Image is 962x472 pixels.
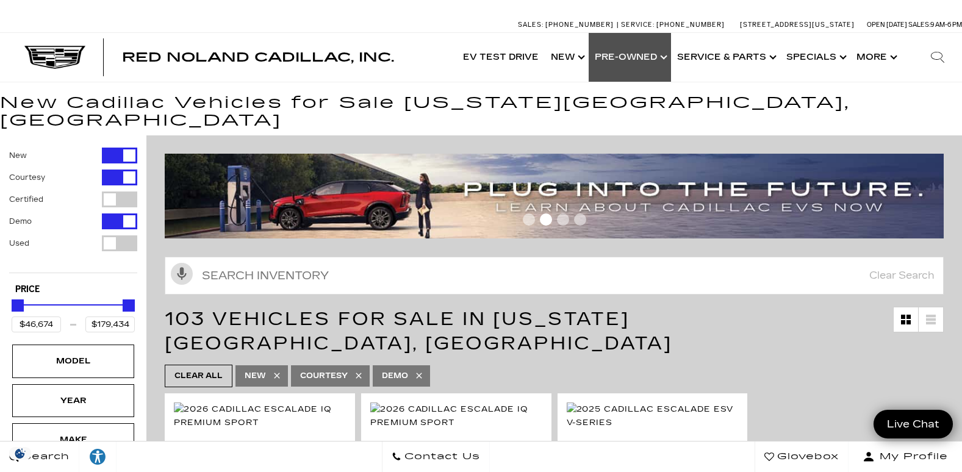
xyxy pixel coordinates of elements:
[43,354,104,368] div: Model
[545,21,614,29] span: [PHONE_NUMBER]
[12,345,134,377] div: ModelModel
[930,21,962,29] span: 9 AM-6 PM
[122,50,394,65] span: Red Noland Cadillac, Inc.
[382,368,408,384] span: Demo
[171,263,193,285] svg: Click to toggle on voice search
[850,33,901,82] button: More
[875,448,948,465] span: My Profile
[12,316,61,332] input: Minimum
[740,21,855,29] a: [STREET_ADDRESS][US_STATE]
[849,442,962,472] button: Open user profile menu
[9,149,27,162] label: New
[874,410,953,438] a: Live Chat
[881,417,946,431] span: Live Chat
[401,448,480,465] span: Contact Us
[6,447,34,460] img: Opt-Out Icon
[540,213,552,226] span: Go to slide 2
[174,368,223,384] span: Clear All
[567,402,739,429] img: 2025 Cadillac Escalade ESV V-Series
[9,171,45,184] label: Courtesy
[867,21,907,29] span: Open [DATE]
[9,148,137,273] div: Filter by Vehicle Type
[12,299,24,312] div: Minimum Price
[621,21,655,29] span: Service:
[12,384,134,417] div: YearYear
[518,21,544,29] span: Sales:
[523,213,535,226] span: Go to slide 1
[894,307,918,332] a: Grid View
[123,299,135,312] div: Maximum Price
[6,447,34,460] section: Click to Open Cookie Consent Modal
[755,442,849,472] a: Glovebox
[9,193,43,206] label: Certified
[165,308,672,354] span: 103 Vehicles for Sale in [US_STATE][GEOGRAPHIC_DATA], [GEOGRAPHIC_DATA]
[79,448,116,466] div: Explore your accessibility options
[617,21,728,28] a: Service: [PHONE_NUMBER]
[9,215,32,227] label: Demo
[457,33,545,82] a: EV Test Drive
[24,46,85,69] img: Cadillac Dark Logo with Cadillac White Text
[370,402,542,429] img: 2026 Cadillac ESCALADE IQ Premium Sport
[908,21,930,29] span: Sales:
[245,368,266,384] span: New
[12,295,135,332] div: Price
[174,402,346,429] img: 2026 Cadillac ESCALADE IQ Premium Sport
[43,433,104,446] div: Make
[9,237,29,249] label: Used
[43,394,104,407] div: Year
[545,33,589,82] a: New
[122,51,394,63] a: Red Noland Cadillac, Inc.
[557,213,569,226] span: Go to slide 3
[913,33,962,82] div: Search
[518,21,617,28] a: Sales: [PHONE_NUMBER]
[589,33,671,82] a: Pre-Owned
[79,442,117,472] a: Explore your accessibility options
[15,284,131,295] h5: Price
[300,368,348,384] span: Courtesy
[671,33,780,82] a: Service & Parts
[165,154,953,238] img: ev-blog-post-banners4
[382,442,490,472] a: Contact Us
[774,448,839,465] span: Glovebox
[19,448,70,465] span: Search
[656,21,725,29] span: [PHONE_NUMBER]
[85,316,135,332] input: Maximum
[165,257,944,295] input: Search Inventory
[574,213,586,226] span: Go to slide 4
[780,33,850,82] a: Specials
[12,423,134,456] div: MakeMake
